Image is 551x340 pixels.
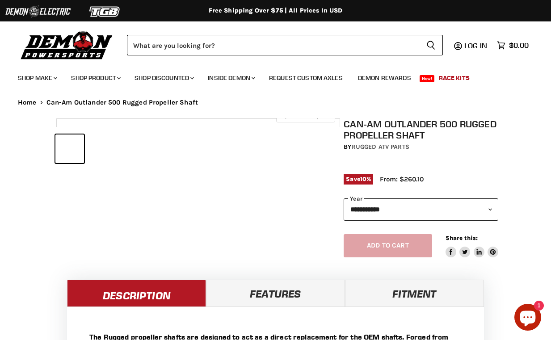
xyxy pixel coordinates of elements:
[492,39,533,52] a: $0.00
[72,3,139,20] img: TGB Logo 2
[509,41,529,50] span: $0.00
[55,134,84,163] button: Can-Am Outlander 500 Rugged Propeller Shaft thumbnail
[46,99,198,106] span: Can-Am Outlander 500 Rugged Propeller Shaft
[11,65,526,87] ul: Main menu
[344,174,373,184] span: Save %
[344,142,498,152] div: by
[281,113,330,119] span: Click to expand
[380,175,424,183] span: From: $260.10
[262,69,349,87] a: Request Custom Axles
[64,69,126,87] a: Shop Product
[512,304,544,333] inbox-online-store-chat: Shopify online store chat
[127,35,419,55] input: Search
[419,35,443,55] button: Search
[18,99,37,106] a: Home
[352,143,409,151] a: Rugged ATV Parts
[344,198,498,220] select: year
[446,235,478,241] span: Share this:
[67,280,206,306] a: Description
[446,234,499,258] aside: Share this:
[18,29,116,61] img: Demon Powersports
[128,69,199,87] a: Shop Discounted
[460,42,492,50] a: Log in
[127,35,443,55] form: Product
[464,41,487,50] span: Log in
[11,69,63,87] a: Shop Make
[201,69,261,87] a: Inside Demon
[206,280,345,306] a: Features
[360,176,366,182] span: 10
[432,69,476,87] a: Race Kits
[345,280,484,306] a: Fitment
[4,3,72,20] img: Demon Electric Logo 2
[344,118,498,141] h1: Can-Am Outlander 500 Rugged Propeller Shaft
[351,69,418,87] a: Demon Rewards
[420,75,435,82] span: New!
